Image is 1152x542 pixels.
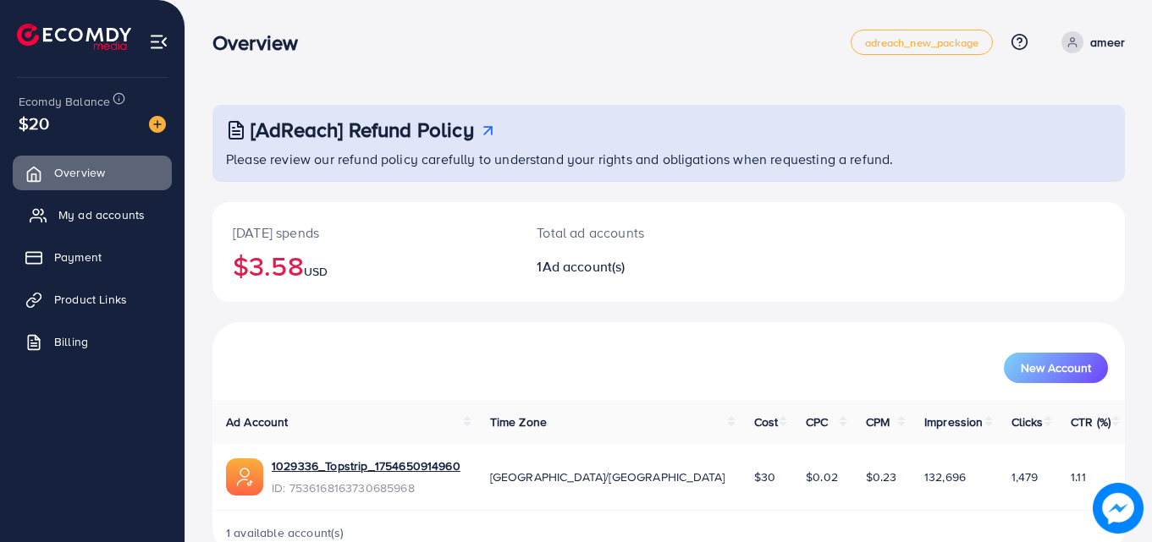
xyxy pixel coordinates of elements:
a: Billing [13,325,172,359]
img: image [149,116,166,133]
span: CTR (%) [1071,413,1111,430]
span: adreach_new_package [865,37,978,48]
img: logo [17,24,131,50]
img: image [1093,483,1144,534]
h3: Overview [212,30,311,55]
span: Billing [54,333,88,350]
span: CPC [806,413,828,430]
button: New Account [1004,353,1108,383]
span: Payment [54,249,102,266]
span: Impression [924,413,984,430]
span: ID: 7536168163730685968 [272,479,460,496]
p: [DATE] spends [233,222,496,243]
span: My ad accounts [58,206,145,223]
span: Time Zone [490,413,547,430]
a: adreach_new_package [851,30,993,55]
span: 1,479 [1011,468,1039,485]
span: USD [304,263,328,280]
a: My ad accounts [13,198,172,232]
span: New Account [1021,362,1091,374]
span: [GEOGRAPHIC_DATA]/[GEOGRAPHIC_DATA] [490,468,725,485]
span: Cost [754,413,779,430]
span: Ad Account [226,413,289,430]
span: 1 available account(s) [226,524,344,541]
span: $0.02 [806,468,838,485]
span: 132,696 [924,468,966,485]
a: 1029336_Topstrip_1754650914960 [272,457,460,474]
a: Overview [13,156,172,189]
span: Overview [54,164,105,181]
p: Please review our refund policy carefully to understand your rights and obligations when requesti... [226,149,1115,169]
span: $0.23 [866,468,897,485]
h2: $3.58 [233,249,496,282]
h3: [AdReach] Refund Policy [251,118,474,142]
p: ameer [1090,32,1125,52]
span: Ad account(s) [543,257,626,276]
img: menu [149,32,168,52]
span: $30 [754,468,775,485]
span: Product Links [54,291,127,308]
a: Product Links [13,282,172,316]
span: $20 [19,111,49,135]
span: Clicks [1011,413,1044,430]
a: Payment [13,240,172,274]
img: ic-ads-acc.e4c84228.svg [226,458,263,495]
span: Ecomdy Balance [19,93,110,110]
a: ameer [1055,31,1125,53]
span: 1.11 [1071,468,1086,485]
h2: 1 [537,259,725,275]
p: Total ad accounts [537,222,725,243]
span: CPM [866,413,890,430]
